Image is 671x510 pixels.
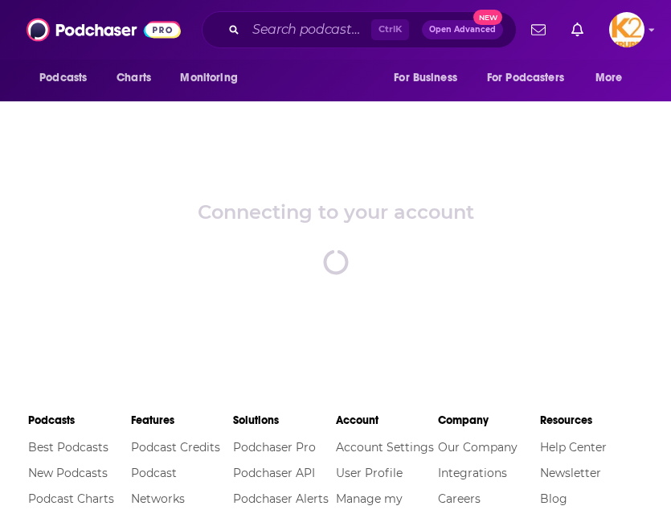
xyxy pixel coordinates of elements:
[477,63,587,93] button: open menu
[28,466,108,480] a: New Podcasts
[609,12,644,47] span: Logged in as K2Krupp
[233,491,329,506] a: Podchaser Alerts
[180,67,237,89] span: Monitoring
[198,200,474,224] div: Connecting to your account
[27,14,181,45] img: Podchaser - Follow, Share and Rate Podcasts
[540,491,567,506] a: Blog
[540,440,607,454] a: Help Center
[540,406,642,434] li: Resources
[487,67,564,89] span: For Podcasters
[540,466,601,480] a: Newsletter
[422,20,503,39] button: Open AdvancedNew
[233,466,315,480] a: Podchaser API
[39,67,87,89] span: Podcasts
[609,12,644,47] button: Show profile menu
[233,406,335,434] li: Solutions
[336,440,434,454] a: Account Settings
[117,67,151,89] span: Charts
[438,466,507,480] a: Integrations
[383,63,477,93] button: open menu
[565,16,590,43] a: Show notifications dropdown
[371,19,409,40] span: Ctrl K
[106,63,161,93] a: Charts
[429,26,496,34] span: Open Advanced
[131,406,233,434] li: Features
[169,63,258,93] button: open menu
[438,491,481,506] a: Careers
[131,440,220,454] a: Podcast Credits
[336,406,438,434] li: Account
[473,10,502,25] span: New
[525,16,552,43] a: Show notifications dropdown
[438,406,540,434] li: Company
[233,440,316,454] a: Podchaser Pro
[609,12,644,47] img: User Profile
[438,440,518,454] a: Our Company
[28,63,108,93] button: open menu
[202,11,517,48] div: Search podcasts, credits, & more...
[595,67,623,89] span: More
[28,440,108,454] a: Best Podcasts
[394,67,457,89] span: For Business
[584,63,643,93] button: open menu
[28,406,130,434] li: Podcasts
[336,466,403,480] a: User Profile
[131,466,185,506] a: Podcast Networks
[28,491,114,506] a: Podcast Charts
[246,17,371,43] input: Search podcasts, credits, & more...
